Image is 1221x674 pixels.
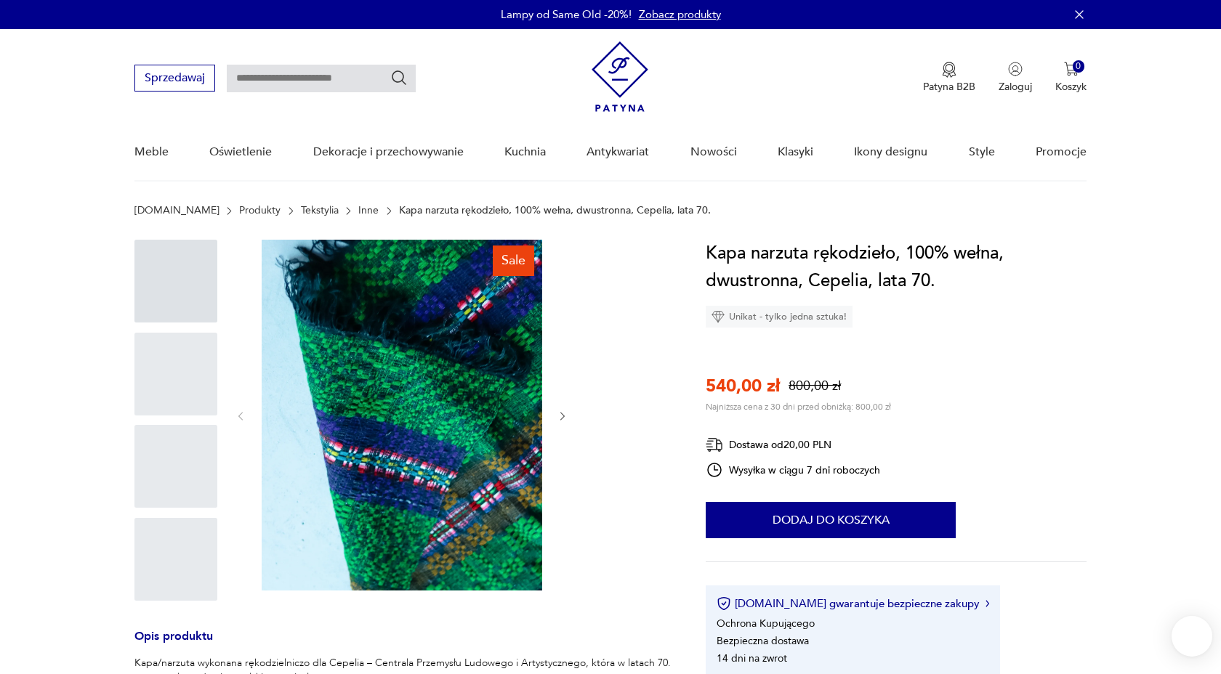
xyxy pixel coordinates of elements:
button: Patyna B2B [923,62,975,94]
a: Ikona medaluPatyna B2B [923,62,975,94]
iframe: Smartsupp widget button [1172,616,1212,657]
p: 800,00 zł [789,377,841,395]
a: Style [969,124,995,180]
a: Zobacz produkty [639,7,721,22]
div: Unikat - tylko jedna sztuka! [706,306,853,328]
button: Zaloguj [999,62,1032,94]
p: 540,00 zł [706,374,780,398]
button: Dodaj do koszyka [706,502,956,538]
p: Najniższa cena z 30 dni przed obniżką: 800,00 zł [706,401,891,413]
a: Tekstylia [301,205,339,216]
button: [DOMAIN_NAME] gwarantuje bezpieczne zakupy [717,596,989,611]
li: 14 dni na zwrot [717,651,787,665]
button: 0Koszyk [1055,62,1087,94]
a: Ikony designu [854,124,927,180]
button: Sprzedawaj [134,65,215,92]
p: Patyna B2B [923,80,975,94]
img: Ikona certyfikatu [717,596,731,611]
a: Sprzedawaj [134,74,215,84]
img: Ikona medalu [942,62,956,78]
div: Sale [493,245,534,276]
button: Szukaj [390,69,408,86]
p: Kapa narzuta rękodzieło, 100% wełna, dwustronna, Cepelia, lata 70. [399,205,711,216]
img: Ikonka użytkownika [1008,62,1023,76]
a: Produkty [239,205,281,216]
a: Promocje [1036,124,1087,180]
div: Dostawa od 20,00 PLN [706,436,880,454]
p: Zaloguj [999,80,1032,94]
a: Nowości [690,124,737,180]
img: Ikona diamentu [712,310,725,323]
li: Ochrona Kupującego [717,617,815,630]
img: Ikona koszyka [1064,62,1079,76]
img: Patyna - sklep z meblami i dekoracjami vintage [592,41,648,112]
h1: Kapa narzuta rękodzieło, 100% wełna, dwustronna, Cepelia, lata 70. [706,240,1087,295]
a: Dekoracje i przechowywanie [313,124,464,180]
h3: Opis produktu [134,632,671,656]
img: Zdjęcie produktu Kapa narzuta rękodzieło, 100% wełna, dwustronna, Cepelia, lata 70. [262,240,542,590]
a: Antykwariat [587,124,649,180]
div: Wysyłka w ciągu 7 dni roboczych [706,461,880,479]
a: Klasyki [778,124,813,180]
a: Oświetlenie [209,124,272,180]
div: 0 [1073,60,1085,73]
p: Koszyk [1055,80,1087,94]
a: Kuchnia [504,124,546,180]
p: Lampy od Same Old -20%! [501,7,632,22]
a: Meble [134,124,169,180]
a: Inne [358,205,379,216]
img: Ikona dostawy [706,436,723,454]
img: Ikona strzałki w prawo [986,600,990,607]
li: Bezpieczna dostawa [717,634,809,648]
a: [DOMAIN_NAME] [134,205,219,216]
